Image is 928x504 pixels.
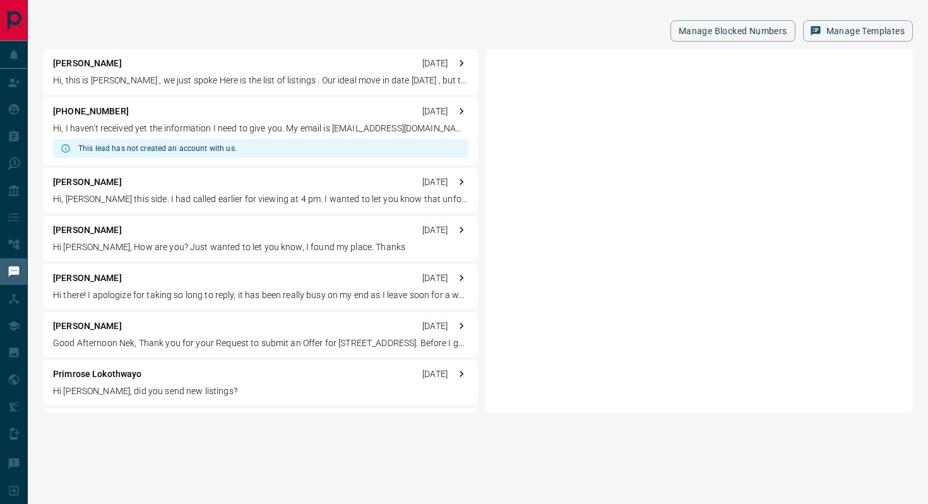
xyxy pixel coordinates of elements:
p: Hi, [PERSON_NAME] this side. I had called earlier for viewing at 4 pm. I wanted to let you know t... [53,193,468,206]
p: Hi there! I apologize for taking so long to reply, it has been really busy on my end as I leave s... [53,289,468,302]
button: Manage Templates [803,20,913,42]
p: Good Afternoon Nek, Thank you for your Request to submit an Offer for [STREET_ADDRESS]. Before I ... [53,337,468,350]
p: Hi, I haven't received yet the information I need to give you. My email is [EMAIL_ADDRESS][DOMAIN... [53,122,468,135]
p: [DATE] [422,105,448,118]
p: Hi [PERSON_NAME], did you send new listings? [53,385,468,398]
p: [DATE] [422,224,448,237]
p: [DATE] [422,368,448,381]
div: This lead has not created an account with us. [78,139,237,158]
button: Manage Blocked Numbers [670,20,795,42]
p: [DATE] [422,320,448,333]
p: Hi, this is [PERSON_NAME] , we just spoke Here is the list of listings . Our ideal move in date [... [53,74,468,87]
p: Hi [PERSON_NAME], How are you? Just wanted to let you know, I found my place. Thanks [53,241,468,254]
p: [PERSON_NAME] [53,272,122,285]
p: [DATE] [422,272,448,285]
p: [PERSON_NAME] [53,224,122,237]
p: [PERSON_NAME] [53,176,122,189]
p: [PERSON_NAME] [53,320,122,333]
p: [DATE] [422,57,448,70]
p: [PERSON_NAME] [53,57,122,70]
p: Primrose Lokothwayo [53,368,142,381]
p: [DATE] [422,176,448,189]
p: [PHONE_NUMBER] [53,105,129,118]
